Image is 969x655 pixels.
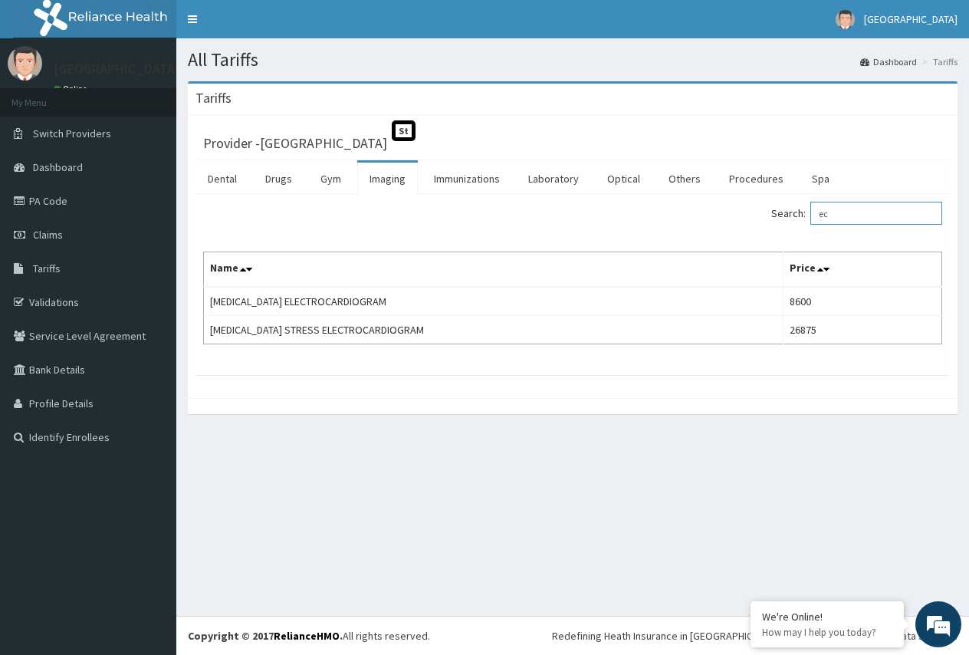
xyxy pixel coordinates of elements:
[8,46,42,81] img: User Image
[860,55,917,68] a: Dashboard
[357,163,418,195] a: Imaging
[253,163,304,195] a: Drugs
[8,419,292,472] textarea: Type your message and hit 'Enter'
[783,252,942,288] th: Price
[204,252,783,288] th: Name
[274,629,340,643] a: RelianceHMO
[33,228,63,242] span: Claims
[89,193,212,348] span: We're online!
[656,163,713,195] a: Others
[188,629,343,643] strong: Copyright © 2017 .
[516,163,591,195] a: Laboratory
[33,262,61,275] span: Tariffs
[33,160,83,174] span: Dashboard
[188,50,958,70] h1: All Tariffs
[552,628,958,643] div: Redefining Heath Insurance in [GEOGRAPHIC_DATA] using Telemedicine and Data Science!
[392,120,416,141] span: St
[800,163,842,195] a: Spa
[783,287,942,316] td: 8600
[308,163,353,195] a: Gym
[80,86,258,106] div: Chat with us now
[28,77,62,115] img: d_794563401_company_1708531726252_794563401
[54,62,180,76] p: [GEOGRAPHIC_DATA]
[203,137,387,150] h3: Provider - [GEOGRAPHIC_DATA]
[195,91,232,105] h3: Tariffs
[54,84,90,94] a: Online
[762,626,892,639] p: How may I help you today?
[251,8,288,44] div: Minimize live chat window
[195,163,249,195] a: Dental
[422,163,512,195] a: Immunizations
[810,202,942,225] input: Search:
[204,316,783,344] td: [MEDICAL_DATA] STRESS ELECTROCARDIOGRAM
[33,127,111,140] span: Switch Providers
[204,287,783,316] td: [MEDICAL_DATA] ELECTROCARDIOGRAM
[595,163,652,195] a: Optical
[762,610,892,624] div: We're Online!
[783,316,942,344] td: 26875
[176,616,969,655] footer: All rights reserved.
[836,10,855,29] img: User Image
[918,55,958,68] li: Tariffs
[717,163,796,195] a: Procedures
[771,202,942,225] label: Search:
[864,12,958,26] span: [GEOGRAPHIC_DATA]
